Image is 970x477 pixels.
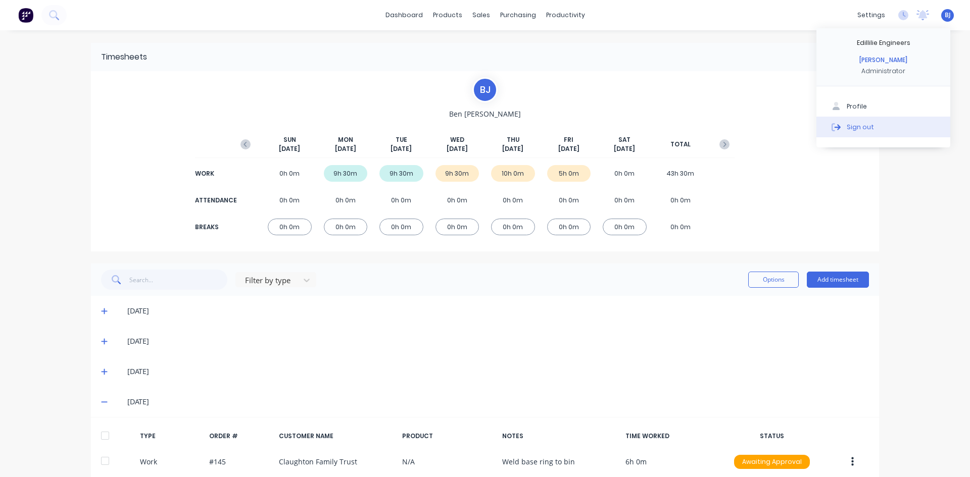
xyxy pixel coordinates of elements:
div: Awaiting Approval [734,455,810,469]
div: 0h 0m [268,165,312,182]
div: 0h 0m [603,219,647,235]
span: TUE [396,135,407,144]
div: WORK [195,169,235,178]
div: Profile [847,102,867,111]
input: Search... [129,270,228,290]
div: 0h 0m [324,219,368,235]
div: NOTES [502,432,617,441]
span: WED [450,135,464,144]
span: SAT [618,135,630,144]
span: BJ [945,11,951,20]
span: FRI [564,135,573,144]
div: Sign out [847,122,874,131]
div: ORDER # [209,432,271,441]
div: 0h 0m [324,192,368,208]
div: 0h 0m [268,219,312,235]
span: [DATE] [558,144,579,153]
div: 5h 0m [547,165,591,182]
span: TOTAL [670,140,691,149]
div: [DATE] [127,396,869,407]
div: 10h 0m [491,165,535,182]
span: [DATE] [391,144,412,153]
div: [DATE] [127,305,869,316]
div: B J [472,77,498,102]
span: [DATE] [502,144,523,153]
span: Ben [PERSON_NAME] [449,109,521,119]
div: 0h 0m [659,219,703,235]
button: Add timesheet [807,272,869,288]
div: 0h 0m [547,219,591,235]
div: settings [852,8,890,23]
div: 0h 0m [603,192,647,208]
div: 0h 0m [603,165,647,182]
div: sales [467,8,495,23]
div: [DATE] [127,366,869,377]
div: 9h 30m [435,165,479,182]
div: TIME WORKED [625,432,717,441]
button: Sign out [816,117,950,137]
div: 0h 0m [659,192,703,208]
span: [DATE] [614,144,635,153]
div: 9h 30m [379,165,423,182]
img: Factory [18,8,33,23]
div: 43h 30m [659,165,703,182]
div: 0h 0m [379,219,423,235]
div: ATTENDANCE [195,196,235,205]
button: Profile [816,96,950,117]
div: TYPE [140,432,202,441]
span: MON [338,135,353,144]
div: 0h 0m [491,219,535,235]
div: [DATE] [127,336,869,347]
div: 0h 0m [268,192,312,208]
div: products [428,8,467,23]
div: Edillilie Engineers [857,38,910,47]
div: 0h 0m [435,192,479,208]
div: BREAKS [195,223,235,232]
div: PRODUCT [402,432,494,441]
span: [DATE] [447,144,468,153]
span: [DATE] [279,144,300,153]
div: 0h 0m [435,219,479,235]
span: THU [507,135,519,144]
div: 0h 0m [547,192,591,208]
div: 9h 30m [324,165,368,182]
span: SUN [283,135,296,144]
div: productivity [541,8,590,23]
div: [PERSON_NAME] [859,56,907,65]
div: CUSTOMER NAME [279,432,394,441]
div: purchasing [495,8,541,23]
span: [DATE] [335,144,356,153]
div: 0h 0m [491,192,535,208]
button: Options [748,272,799,288]
div: STATUS [726,432,818,441]
div: Timesheets [101,51,147,63]
div: Administrator [861,67,905,76]
a: dashboard [380,8,428,23]
div: 0h 0m [379,192,423,208]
